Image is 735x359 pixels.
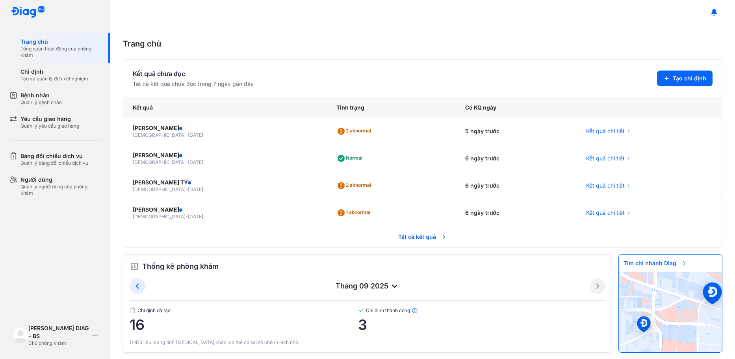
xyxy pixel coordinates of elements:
[133,159,186,165] span: [DEMOGRAPHIC_DATA]
[28,340,89,346] div: Chủ phòng khám
[586,182,625,190] span: Kết quả chi tiết
[123,97,327,118] div: Kết quả
[130,317,358,333] span: 16
[358,307,364,314] img: checked-green.01cc79e0.svg
[619,255,692,272] span: Tìm chi nhánh Diag
[20,176,101,184] div: Người dùng
[20,160,88,166] div: Quản lý bảng đối chiếu dịch vụ
[336,125,374,138] div: 2 abnormal
[358,317,605,333] span: 3
[186,159,188,165] span: -
[123,38,722,50] div: Trang chủ
[358,307,605,314] span: Chỉ định thành công
[130,307,136,314] img: document.50c4cfd0.svg
[186,186,188,192] span: -
[133,132,186,138] span: [DEMOGRAPHIC_DATA]
[133,206,317,214] div: [PERSON_NAME]
[20,68,88,76] div: Chỉ định
[412,307,418,314] img: info.7e716105.svg
[133,186,186,192] span: [DEMOGRAPHIC_DATA]
[28,324,89,340] div: [PERSON_NAME] DIAG - BS
[586,127,625,135] span: Kết quả chi tiết
[586,154,625,162] span: Kết quả chi tiết
[133,69,254,78] div: Kết quả chưa đọc
[336,179,374,192] div: 2 abnormal
[673,74,706,82] span: Tạo chỉ định
[13,327,28,343] img: logo
[657,71,713,86] button: Tạo chỉ định
[456,118,577,145] div: 5 ngày trước
[336,206,373,219] div: 1 abnormal
[11,6,45,19] img: logo
[327,97,456,118] div: Tình trạng
[20,99,62,106] div: Quản lý bệnh nhân
[145,281,590,291] div: tháng 09 2025
[133,214,186,219] span: [DEMOGRAPHIC_DATA]
[20,115,79,123] div: Yêu cầu giao hàng
[188,186,203,192] span: [DATE]
[186,214,188,219] span: -
[130,339,605,346] div: (*)Dữ liệu mang tính [MEDICAL_DATA] khảo, có thể có sai số chênh lệch nhỏ.
[393,228,452,246] span: Tất cả kết quả
[336,152,366,165] div: Normal
[188,214,203,219] span: [DATE]
[133,179,317,186] div: [PERSON_NAME] TỶ
[20,91,62,99] div: Bệnh nhân
[133,80,254,88] div: Tất cả kết quả chưa đọc trong 7 ngày gần đây
[188,132,203,138] span: [DATE]
[133,151,317,159] div: [PERSON_NAME]
[586,209,625,217] span: Kết quả chi tiết
[456,97,577,118] div: Có KQ ngày
[20,76,88,82] div: Tạo và quản lý đơn xét nghiệm
[142,261,219,272] span: Thống kê phòng khám
[20,46,101,58] div: Tổng quan hoạt động của phòng khám
[20,152,88,160] div: Bảng đối chiếu dịch vụ
[456,145,577,172] div: 6 ngày trước
[133,124,317,132] div: [PERSON_NAME]
[20,38,101,46] div: Trang chủ
[186,132,188,138] span: -
[188,159,203,165] span: [DATE]
[130,307,358,314] span: Chỉ định đã tạo
[20,123,79,129] div: Quản lý yêu cầu giao hàng
[20,184,101,196] div: Quản lý người dùng của phòng khám
[130,262,139,271] img: order.5a6da16c.svg
[456,199,577,227] div: 6 ngày trước
[456,172,577,199] div: 6 ngày trước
